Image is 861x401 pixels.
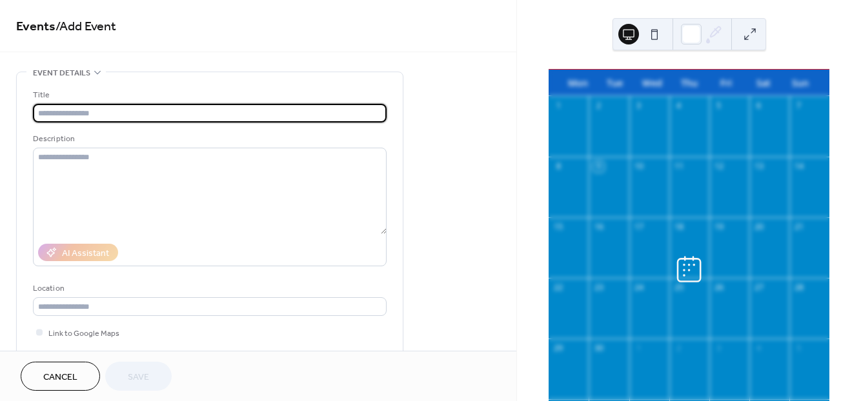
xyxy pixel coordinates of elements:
div: 14 [793,161,804,172]
div: 22 [553,282,564,293]
div: 28 [793,282,804,293]
div: 4 [753,343,764,354]
div: 15 [553,222,564,233]
div: 24 [633,282,644,293]
div: 2 [673,343,684,354]
div: Tue [596,70,634,96]
div: Thu [671,70,708,96]
div: 23 [593,282,604,293]
a: Events [16,14,56,39]
div: Sat [745,70,782,96]
div: 5 [793,343,804,354]
div: Fri [707,70,745,96]
div: 26 [713,282,724,293]
div: Sun [782,70,819,96]
span: / Add Event [56,14,116,39]
div: Description [33,132,384,146]
div: 4 [673,101,684,112]
div: 1 [633,343,644,354]
div: 5 [713,101,724,112]
div: 8 [553,161,564,172]
span: Link to Google Maps [48,327,119,340]
div: Location [33,282,384,295]
span: Event details [33,66,90,80]
div: 27 [753,282,764,293]
div: 21 [793,222,804,233]
div: 25 [673,282,684,293]
div: 10 [633,161,644,172]
div: 18 [673,222,684,233]
div: 16 [593,222,604,233]
div: 17 [633,222,644,233]
div: 3 [713,343,724,354]
div: 19 [713,222,724,233]
div: 29 [553,343,564,354]
div: Mon [559,70,596,96]
div: 3 [633,101,644,112]
div: Wed [633,70,671,96]
button: Cancel [21,362,100,391]
div: 12 [713,161,724,172]
div: 30 [593,343,604,354]
div: Title [33,88,384,102]
div: 6 [753,101,764,112]
div: 11 [673,161,684,172]
div: 7 [793,101,804,112]
div: 1 [553,101,564,112]
div: 2 [593,101,604,112]
div: 13 [753,161,764,172]
div: 9 [593,161,604,172]
div: 20 [753,222,764,233]
span: Cancel [43,371,77,384]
